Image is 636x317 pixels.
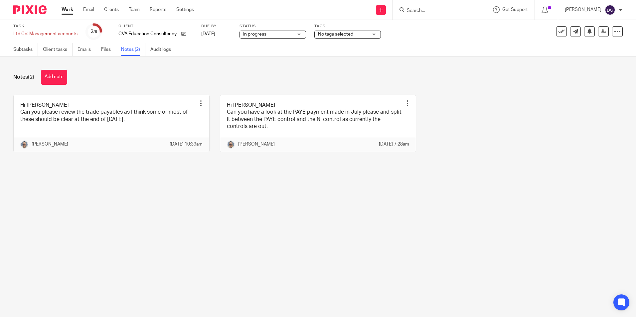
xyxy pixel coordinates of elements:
[201,32,215,36] span: [DATE]
[13,31,78,37] div: Ltd Co: Management accounts
[41,70,67,85] button: Add note
[150,43,176,56] a: Audit logs
[13,43,38,56] a: Subtasks
[13,74,34,81] h1: Notes
[118,31,178,37] p: CVA Education Consultancy Ltd
[78,43,96,56] a: Emails
[83,6,94,13] a: Email
[227,141,235,149] img: Website%20Headshot.png
[565,6,601,13] p: [PERSON_NAME]
[238,141,275,148] p: [PERSON_NAME]
[314,24,381,29] label: Tags
[150,6,166,13] a: Reports
[101,43,116,56] a: Files
[406,8,466,14] input: Search
[176,6,194,13] a: Settings
[62,6,73,13] a: Work
[93,30,97,34] small: /8
[13,24,78,29] label: Task
[129,6,140,13] a: Team
[118,24,193,29] label: Client
[20,141,28,149] img: Website%20Headshot.png
[28,74,34,80] span: (2)
[318,32,353,37] span: No tags selected
[43,43,73,56] a: Client tasks
[170,141,203,148] p: [DATE] 10:39am
[32,141,68,148] p: [PERSON_NAME]
[605,5,615,15] img: svg%3E
[201,24,231,29] label: Due by
[90,28,97,35] div: 2
[239,24,306,29] label: Status
[243,32,266,37] span: In progress
[502,7,528,12] span: Get Support
[104,6,119,13] a: Clients
[121,43,145,56] a: Notes (2)
[13,5,47,14] img: Pixie
[379,141,409,148] p: [DATE] 7:28am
